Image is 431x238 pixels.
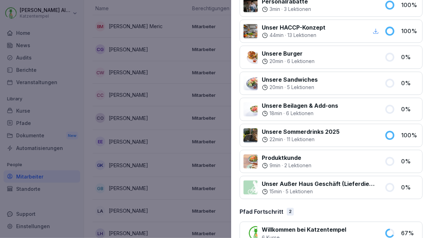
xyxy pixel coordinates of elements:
[287,58,315,65] p: 6 Lektionen
[262,180,376,188] p: Unser Außer Haus Geschäft (Lieferdienste)
[286,188,313,195] p: 5 Lektionen
[287,136,315,143] p: 11 Lektionen
[262,23,325,32] p: Unser HACCP-Konzept
[401,157,419,165] p: 0 %
[287,208,294,215] div: 2
[262,32,325,39] div: ·
[286,110,313,117] p: 6 Lektionen
[270,84,283,91] p: 20 min
[262,84,318,91] div: ·
[270,32,284,39] p: 44 min
[401,131,419,139] p: 100 %
[262,49,315,58] p: Unsere Burger
[401,183,419,192] p: 0 %
[284,162,311,169] p: 2 Lektionen
[262,188,376,195] div: ·
[270,188,282,195] p: 15 min
[287,32,316,39] p: 13 Lektionen
[270,6,280,13] p: 3 min
[270,110,282,117] p: 18 min
[262,6,311,13] div: ·
[401,79,419,87] p: 0 %
[262,101,338,110] p: Unsere Beilagen & Add-ons
[284,6,311,13] p: 3 Lektionen
[262,127,340,136] p: Unsere Sommerdrinks 2025
[270,58,283,65] p: 20 min
[270,136,283,143] p: 22 min
[262,225,346,234] p: Willkommen bei Katzentempel
[240,207,283,216] p: Pfad Fortschritt
[401,229,419,237] p: 67 %
[287,84,314,91] p: 5 Lektionen
[262,162,311,169] div: ·
[401,27,419,35] p: 100 %
[262,110,338,117] div: ·
[401,53,419,61] p: 0 %
[262,58,315,65] div: ·
[262,136,340,143] div: ·
[262,154,311,162] p: Produktkunde
[401,1,419,9] p: 100 %
[262,75,318,84] p: Unsere Sandwiches
[270,162,280,169] p: 9 min
[401,105,419,113] p: 0 %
